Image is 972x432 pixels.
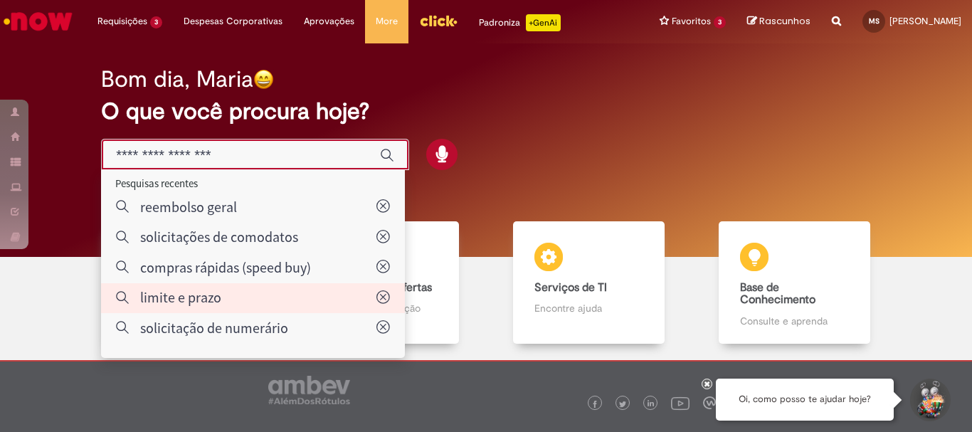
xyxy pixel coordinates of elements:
img: logo_footer_youtube.png [671,394,690,412]
div: Oi, como posso te ajudar hoje? [716,379,894,421]
span: More [376,14,398,28]
h2: O que você procura hoje? [101,99,871,124]
span: MS [869,16,879,26]
span: 3 [714,16,726,28]
span: [PERSON_NAME] [889,15,961,27]
span: Aprovações [304,14,354,28]
button: Iniciar Conversa de Suporte [908,379,951,421]
img: logo_footer_ambev_rotulo_gray.png [268,376,350,404]
a: Tirar dúvidas Tirar dúvidas com Lupi Assist e Gen Ai [75,221,280,344]
b: Base de Conhecimento [740,280,815,307]
img: logo_footer_facebook.png [591,401,598,408]
a: Rascunhos [747,15,810,28]
span: Favoritos [672,14,711,28]
img: logo_footer_twitter.png [619,401,626,408]
img: click_logo_yellow_360x200.png [419,10,458,31]
p: Encontre ajuda [534,301,643,315]
span: 3 [150,16,162,28]
img: ServiceNow [1,7,75,36]
span: Despesas Corporativas [184,14,282,28]
div: Padroniza [479,14,561,31]
img: happy-face.png [253,69,274,90]
a: Base de Conhecimento Consulte e aprenda [692,221,897,344]
p: +GenAi [526,14,561,31]
b: Serviços de TI [534,280,607,295]
p: Consulte e aprenda [740,314,848,328]
img: logo_footer_linkedin.png [648,400,655,409]
a: Serviços de TI Encontre ajuda [486,221,692,344]
span: Requisições [97,14,147,28]
span: Rascunhos [759,14,810,28]
img: logo_footer_workplace.png [703,396,716,409]
h2: Bom dia, Maria [101,67,253,92]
